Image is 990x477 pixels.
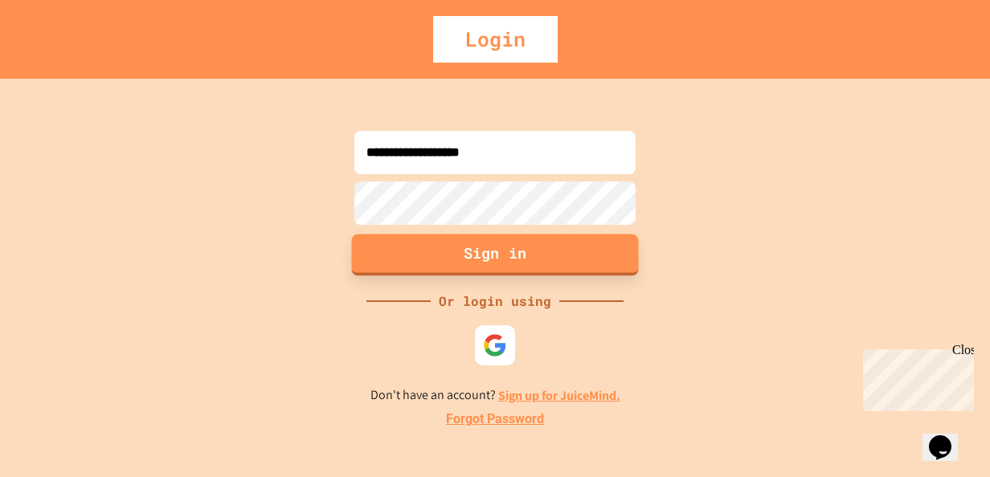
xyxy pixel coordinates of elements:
[433,16,558,63] div: Login
[6,6,111,102] div: Chat with us now!Close
[352,234,639,275] button: Sign in
[922,413,974,461] iframe: chat widget
[857,343,974,411] iframe: chat widget
[498,387,620,404] a: Sign up for JuiceMind.
[431,291,559,311] div: Or login using
[446,410,544,429] a: Forgot Password
[370,385,620,406] p: Don't have an account?
[483,333,507,357] img: google-icon.svg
